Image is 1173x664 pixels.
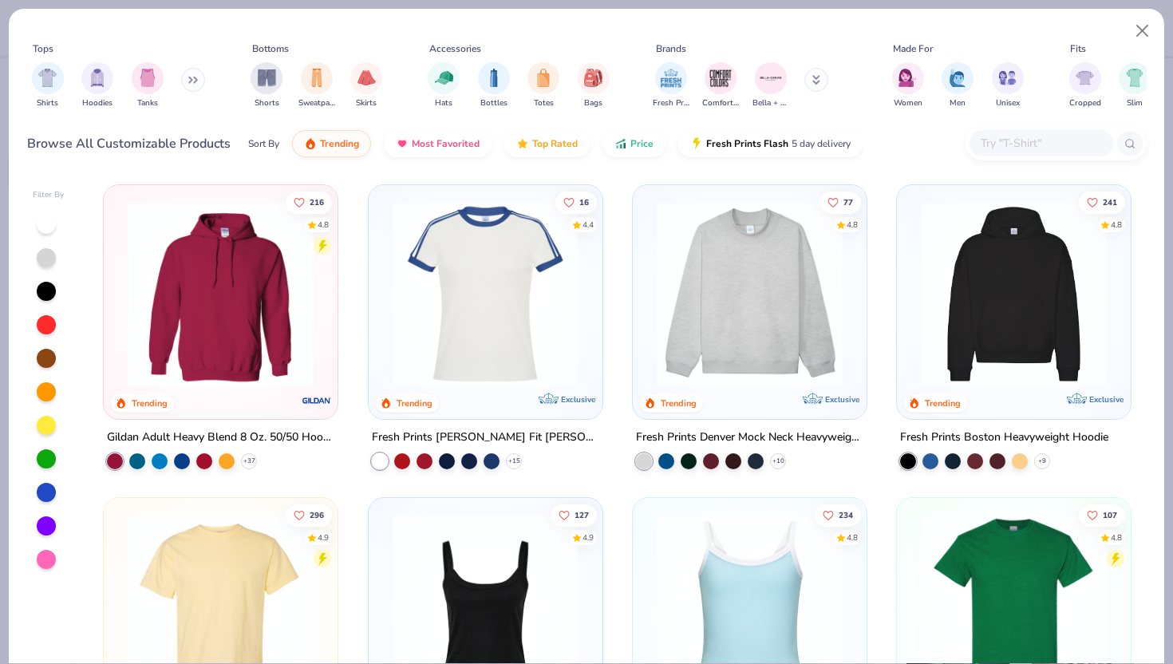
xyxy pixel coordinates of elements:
span: + 10 [772,457,784,466]
span: Sweatpants [298,97,335,109]
img: Totes Image [535,69,552,87]
button: filter button [32,62,64,109]
div: Gildan Adult Heavy Blend 8 Oz. 50/50 Hooded Sweatshirt [107,428,334,448]
div: Fresh Prints Denver Mock Neck Heavyweight Sweatshirt [636,428,863,448]
button: filter button [702,62,739,109]
span: Exclusive [825,394,859,405]
button: filter button [942,62,974,109]
div: filter for Bags [578,62,610,109]
img: flash.gif [690,137,703,150]
span: Top Rated [532,137,578,150]
button: filter button [992,62,1024,109]
div: filter for Shorts [251,62,282,109]
span: Shirts [37,97,58,109]
button: Like [550,504,596,527]
span: 241 [1103,198,1117,206]
div: Fresh Prints Boston Heavyweight Hoodie [900,428,1108,448]
input: Try "T-Shirt" [979,134,1102,152]
span: 107 [1103,512,1117,520]
span: Most Favorited [412,137,480,150]
span: Exclusive [1089,394,1124,405]
button: Like [815,504,861,527]
img: Hoodies Image [89,69,106,87]
button: Like [1079,504,1125,527]
div: filter for Bella + Canvas [752,62,789,109]
div: 4.9 [582,532,593,544]
img: Cropped Image [1076,69,1094,87]
div: Brands [656,41,686,56]
span: Price [630,137,654,150]
span: 296 [310,512,324,520]
span: + 37 [243,457,255,466]
img: e5540c4d-e74a-4e58-9a52-192fe86bec9f [385,201,586,387]
span: 16 [579,198,588,206]
span: Bottles [480,97,508,109]
span: 77 [843,198,853,206]
span: Fresh Prints Flash [706,137,788,150]
div: Tops [33,41,53,56]
div: filter for Totes [527,62,559,109]
div: 4.9 [318,532,329,544]
button: filter button [578,62,610,109]
div: Fresh Prints [PERSON_NAME] Fit [PERSON_NAME] Shirt with Stripes [372,428,599,448]
div: filter for Hats [428,62,460,109]
div: Browse All Customizable Products [27,134,231,153]
div: filter for Shirts [32,62,64,109]
button: filter button [298,62,335,109]
div: Sort By [248,136,279,151]
img: Sweatpants Image [308,69,326,87]
img: Shirts Image [38,69,57,87]
div: filter for Skirts [350,62,382,109]
div: filter for Fresh Prints [653,62,689,109]
span: Slim [1127,97,1143,109]
button: filter button [350,62,382,109]
img: trending.gif [304,137,317,150]
span: + 9 [1038,457,1046,466]
span: Bella + Canvas [752,97,789,109]
img: Unisex Image [998,69,1017,87]
button: Like [286,504,332,527]
img: Shorts Image [258,69,276,87]
div: Fits [1070,41,1086,56]
img: Bottles Image [485,69,503,87]
img: most_fav.gif [396,137,409,150]
button: Like [1079,191,1125,213]
span: 5 day delivery [792,135,851,153]
div: filter for Unisex [992,62,1024,109]
button: Most Favorited [384,130,492,157]
div: filter for Women [892,62,924,109]
button: Close [1128,16,1158,46]
img: Gildan logo [302,385,334,417]
button: filter button [892,62,924,109]
div: Bottoms [252,41,289,56]
div: Made For [893,41,933,56]
img: Men Image [949,69,966,87]
button: filter button [251,62,282,109]
span: Fresh Prints [653,97,689,109]
span: 234 [839,512,853,520]
img: f5d85501-0dbb-4ee4-b115-c08fa3845d83 [649,201,851,387]
button: Like [820,191,861,213]
span: Exclusive [561,394,595,405]
button: filter button [527,62,559,109]
img: 01756b78-01f6-4cc6-8d8a-3c30c1a0c8ac [120,201,322,387]
span: Cropped [1069,97,1101,109]
img: Tanks Image [139,69,156,87]
button: filter button [752,62,789,109]
span: Totes [534,97,554,109]
button: Trending [292,130,371,157]
div: filter for Bottles [478,62,510,109]
button: Fresh Prints Flash5 day delivery [678,130,863,157]
img: Skirts Image [357,69,376,87]
img: Bags Image [584,69,602,87]
button: filter button [428,62,460,109]
span: Trending [320,137,359,150]
span: Women [894,97,922,109]
div: filter for Cropped [1069,62,1101,109]
img: Hats Image [435,69,453,87]
button: filter button [478,62,510,109]
button: Top Rated [504,130,590,157]
span: + 15 [508,457,519,466]
span: Comfort Colors [702,97,739,109]
div: filter for Sweatpants [298,62,335,109]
